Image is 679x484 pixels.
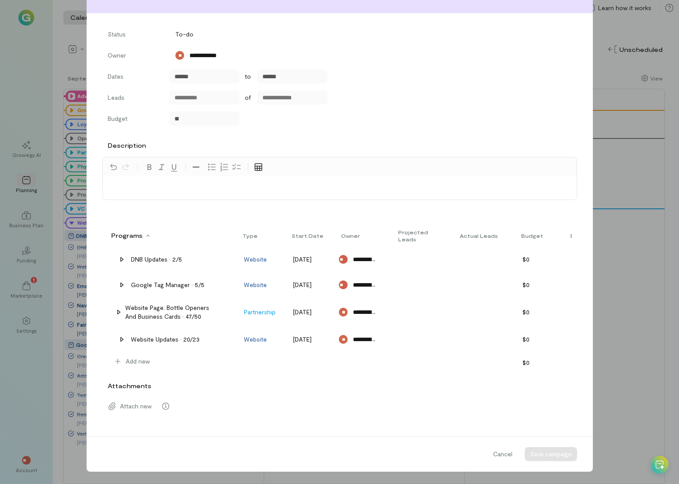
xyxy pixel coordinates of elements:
[292,232,323,239] span: Start date
[243,232,258,239] span: Type
[108,141,146,150] label: Description
[235,280,280,289] span: Website
[108,93,160,105] label: Leads
[125,303,221,321] div: Website page: bottle openers and business cards · 47/50
[108,382,151,390] label: Attachments
[235,335,280,344] span: Website
[514,255,559,264] span: $0
[398,229,443,243] span: Projected leads
[235,308,280,317] span: Partnership
[103,177,577,200] div: editable markdown
[111,231,142,240] span: Programs
[398,229,447,243] div: Toggle SortBy
[563,335,625,344] span: [DATE]
[460,232,498,239] span: Actual leads
[493,450,512,459] span: Cancel
[243,232,261,239] div: Toggle SortBy
[108,114,160,126] label: Budget
[563,280,625,289] span: [DATE]
[245,72,251,81] span: to
[108,72,160,81] label: Dates
[514,280,559,289] span: $0
[341,232,364,239] div: Toggle SortBy
[525,447,577,461] button: Save campaign
[131,280,204,289] div: Google Tag Manager · 5/5
[460,232,502,239] div: Toggle SortBy
[521,232,547,239] div: Toggle SortBy
[284,280,329,289] span: [DATE]
[126,357,150,366] span: Add new
[521,232,543,239] span: Budget
[514,308,559,317] span: $0
[131,255,182,264] div: DNB Updates · 2/5
[563,308,625,317] span: [DATE]
[111,231,150,240] div: Toggle SortBy
[235,255,280,264] span: Website
[131,335,200,344] div: Website updates · 20/23
[284,335,329,344] span: [DATE]
[245,93,251,102] span: of
[120,402,152,411] span: Attach new
[284,255,329,264] span: [DATE]
[570,232,598,239] span: End date
[570,232,602,239] div: Toggle SortBy
[514,358,559,367] span: $0
[284,308,329,317] span: [DATE]
[563,255,625,264] span: [DATE]
[292,232,327,239] div: Toggle SortBy
[108,30,160,41] label: Status
[341,232,360,239] span: Owner
[530,450,572,458] span: Save campaign
[108,51,160,62] label: Owner
[102,397,577,415] div: Attach new
[514,335,559,344] span: $0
